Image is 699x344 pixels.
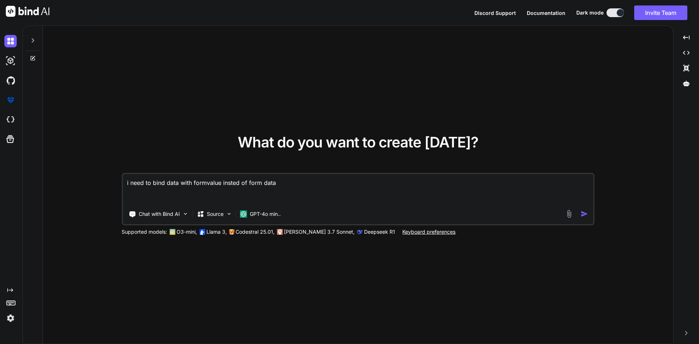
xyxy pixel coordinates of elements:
[139,210,180,218] p: Chat with Bind AI
[169,229,175,235] img: GPT-4
[474,10,516,16] span: Discord Support
[576,9,604,16] span: Dark mode
[206,228,227,236] p: Llama 3,
[357,229,363,235] img: claude
[4,114,17,126] img: cloudideIcon
[4,74,17,87] img: githubDark
[182,211,188,217] img: Pick Tools
[4,312,17,324] img: settings
[4,35,17,47] img: darkChat
[229,229,234,234] img: Mistral-AI
[226,211,232,217] img: Pick Models
[6,6,50,17] img: Bind AI
[527,10,565,16] span: Documentation
[177,228,197,236] p: O3-mini,
[207,210,224,218] p: Source
[122,228,167,236] p: Supported models:
[284,228,355,236] p: [PERSON_NAME] 3.7 Sonnet,
[250,210,281,218] p: GPT-4o min..
[634,5,687,20] button: Invite Team
[199,229,205,235] img: Llama2
[364,228,395,236] p: Deepseek R1
[527,9,565,17] button: Documentation
[474,9,516,17] button: Discord Support
[4,55,17,67] img: darkAi-studio
[277,229,283,235] img: claude
[240,210,247,218] img: GPT-4o mini
[4,94,17,106] img: premium
[581,210,588,218] img: icon
[238,133,478,151] span: What do you want to create [DATE]?
[123,174,593,205] textarea: i need to bind data with formvalue insted of form data
[236,228,275,236] p: Codestral 25.01,
[565,210,573,218] img: attachment
[402,228,455,236] p: Keyboard preferences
